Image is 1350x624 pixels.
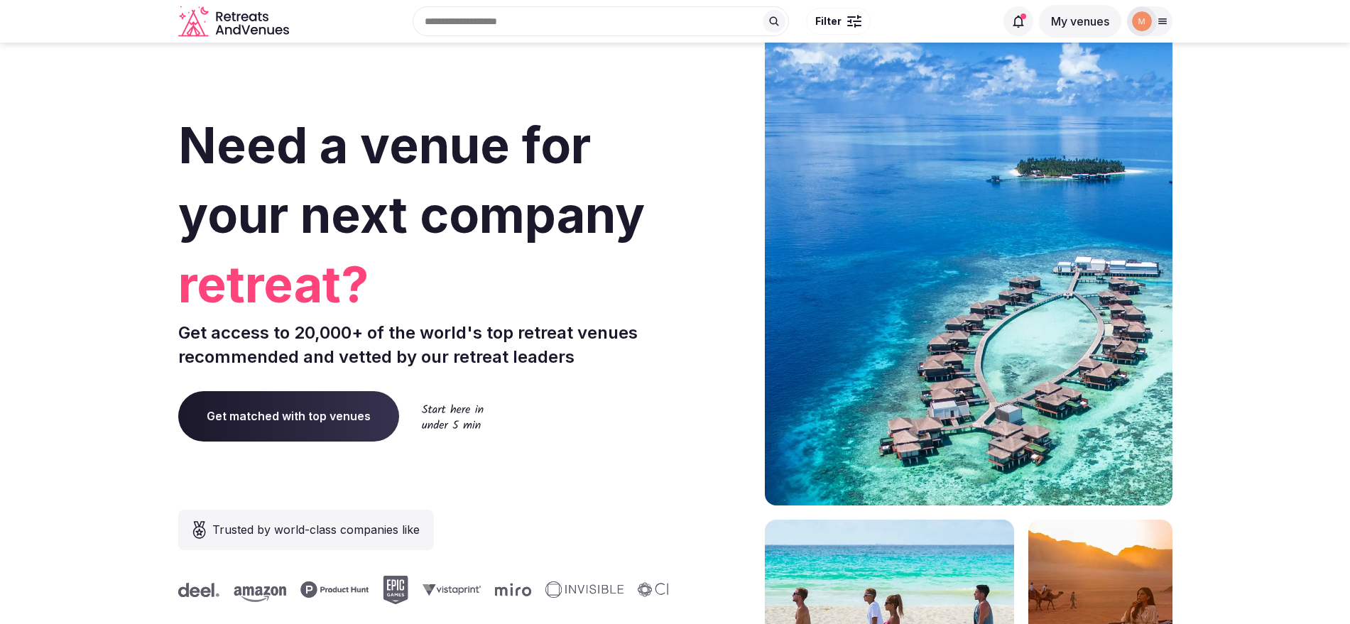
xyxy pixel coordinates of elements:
p: Get access to 20,000+ of the world's top retreat venues recommended and vetted by our retreat lea... [178,321,670,368]
svg: Invisible company logo [545,581,623,598]
svg: Epic Games company logo [382,576,408,604]
button: My venues [1039,5,1121,38]
img: Start here in under 5 min [422,404,484,429]
a: Get matched with top venues [178,391,399,441]
button: Filter [806,8,871,35]
svg: Deel company logo [178,583,219,597]
span: Trusted by world-class companies like [212,521,420,538]
a: My venues [1039,14,1121,28]
a: Visit the homepage [178,6,292,38]
span: retreat? [178,250,670,319]
svg: Vistaprint company logo [422,584,480,596]
span: Filter [815,14,842,28]
svg: Miro company logo [494,583,530,596]
svg: Retreats and Venues company logo [178,6,292,38]
img: marina [1132,11,1152,31]
span: Need a venue for your next company [178,115,645,245]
